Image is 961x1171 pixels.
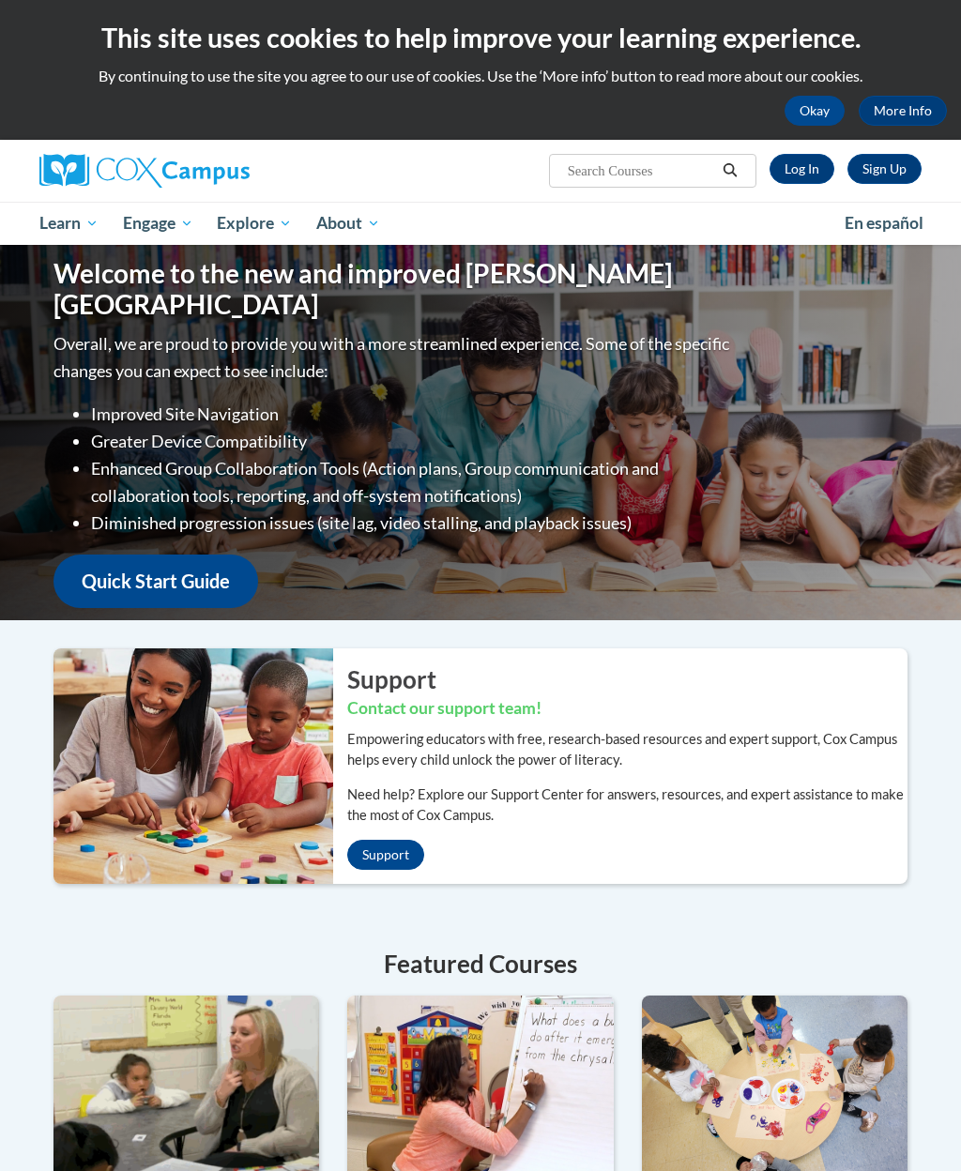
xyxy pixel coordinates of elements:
[347,697,908,721] h3: Contact our support team!
[347,784,908,826] p: Need help? Explore our Support Center for answers, resources, and expert assistance to make the m...
[347,840,424,870] a: Support
[832,204,936,243] a: En español
[847,154,922,184] a: Register
[14,19,947,56] h2: This site uses cookies to help improve your learning experience.
[53,258,734,321] h1: Welcome to the new and improved [PERSON_NAME][GEOGRAPHIC_DATA]
[39,154,250,188] img: Cox Campus
[770,154,834,184] a: Log In
[91,401,734,428] li: Improved Site Navigation
[859,96,947,126] a: More Info
[27,202,111,245] a: Learn
[53,946,908,982] h4: Featured Courses
[217,212,292,235] span: Explore
[91,455,734,509] li: Enhanced Group Collaboration Tools (Action plans, Group communication and collaboration tools, re...
[53,555,258,608] a: Quick Start Guide
[39,212,99,235] span: Learn
[716,160,744,182] button: Search
[845,213,923,233] span: En español
[39,154,314,188] a: Cox Campus
[39,648,333,883] img: ...
[123,212,193,235] span: Engage
[304,202,392,245] a: About
[785,96,845,126] button: Okay
[53,330,734,385] p: Overall, we are proud to provide you with a more streamlined experience. Some of the specific cha...
[347,662,908,696] h2: Support
[347,729,908,770] p: Empowering educators with free, research-based resources and expert support, Cox Campus helps eve...
[91,428,734,455] li: Greater Device Compatibility
[111,202,206,245] a: Engage
[566,160,716,182] input: Search Courses
[25,202,936,245] div: Main menu
[316,212,380,235] span: About
[91,509,734,537] li: Diminished progression issues (site lag, video stalling, and playback issues)
[205,202,304,245] a: Explore
[14,66,947,86] p: By continuing to use the site you agree to our use of cookies. Use the ‘More info’ button to read...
